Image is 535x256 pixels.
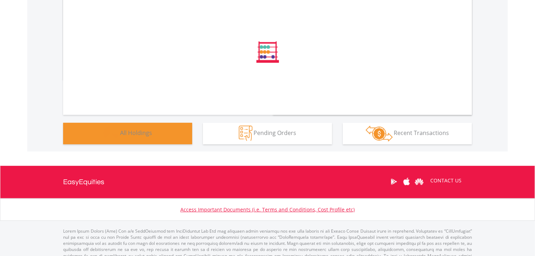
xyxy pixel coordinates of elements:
[366,126,393,141] img: transactions-zar-wht.png
[239,126,252,141] img: pending_instructions-wht.png
[343,123,472,144] button: Recent Transactions
[203,123,332,144] button: Pending Orders
[103,126,119,141] img: holdings-wht.png
[400,171,413,193] a: Apple
[63,166,104,198] a: EasyEquities
[120,129,152,137] span: All Holdings
[388,171,400,193] a: Google Play
[394,129,449,137] span: Recent Transactions
[413,171,425,193] a: Huawei
[254,129,297,137] span: Pending Orders
[180,206,355,213] a: Access Important Documents (i.e. Terms and Conditions, Cost Profile etc)
[425,171,467,191] a: CONTACT US
[63,123,192,144] button: All Holdings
